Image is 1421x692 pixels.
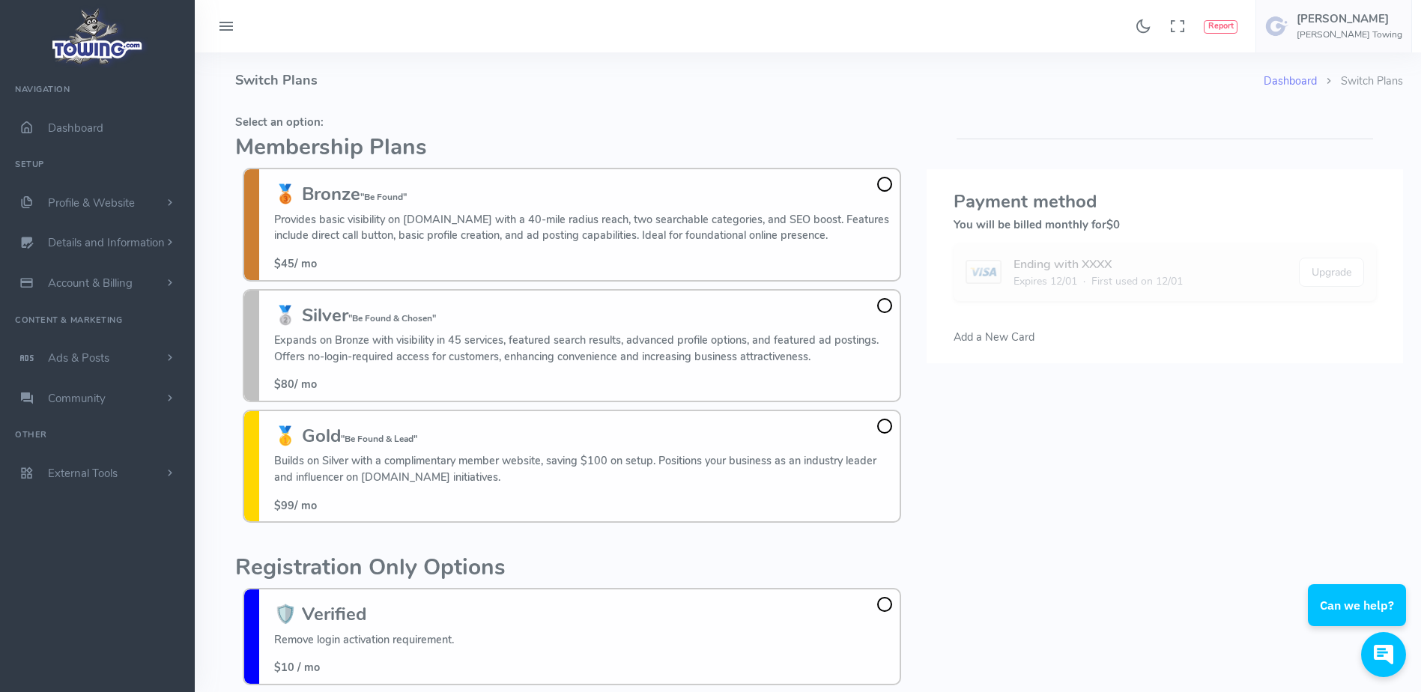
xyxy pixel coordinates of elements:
[274,306,892,325] h3: 🥈 Silver
[274,453,892,485] p: Builds on Silver with a complimentary member website, saving $100 on setup. Positions your busine...
[1265,14,1289,38] img: user-image
[47,4,148,68] img: logo
[1299,258,1364,287] button: Upgrade
[48,466,118,481] span: External Tools
[235,116,909,128] h5: Select an option:
[274,632,454,649] p: Remove login activation requirement.
[274,604,454,624] h3: 🛡️ Verified
[48,350,109,365] span: Ads & Posts
[341,433,417,445] small: "Be Found & Lead"
[1204,20,1237,34] button: Report
[274,660,320,675] span: $10 / mo
[954,192,1376,211] h3: Payment method
[1264,73,1317,88] a: Dashboard
[48,195,135,210] span: Profile & Website
[48,391,106,406] span: Community
[954,219,1376,231] h5: You will be billed monthly for
[1014,255,1183,273] div: Ending with XXXX
[274,498,317,513] span: / mo
[1014,273,1077,289] span: Expires 12/01
[48,276,133,291] span: Account & Billing
[235,556,909,580] h2: Registration Only Options
[235,136,909,160] h2: Membership Plans
[235,52,1264,109] h4: Switch Plans
[1091,273,1183,289] span: First used on 12/01
[274,256,294,271] span: $45
[1297,30,1402,40] h6: [PERSON_NAME] Towing
[274,377,294,392] span: $80
[348,312,436,324] small: "Be Found & Chosen"
[274,377,317,392] span: / mo
[274,498,294,513] span: $99
[360,191,407,203] small: "Be Found"
[48,121,103,136] span: Dashboard
[1297,543,1421,692] iframe: Conversations
[966,260,1001,284] img: card image
[1317,73,1403,90] li: Switch Plans
[274,426,892,446] h3: 🥇 Gold
[274,184,892,204] h3: 🥉 Bronze
[1106,217,1120,232] span: $0
[274,256,317,271] span: / mo
[274,212,892,244] p: Provides basic visibility on [DOMAIN_NAME] with a 40-mile radius reach, two searchable categories...
[1297,13,1402,25] h5: [PERSON_NAME]
[274,333,892,365] p: Expands on Bronze with visibility in 45 services, featured search results, advanced profile optio...
[48,236,165,251] span: Details and Information
[1083,273,1085,289] span: ·
[954,330,1034,345] span: Add a New Card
